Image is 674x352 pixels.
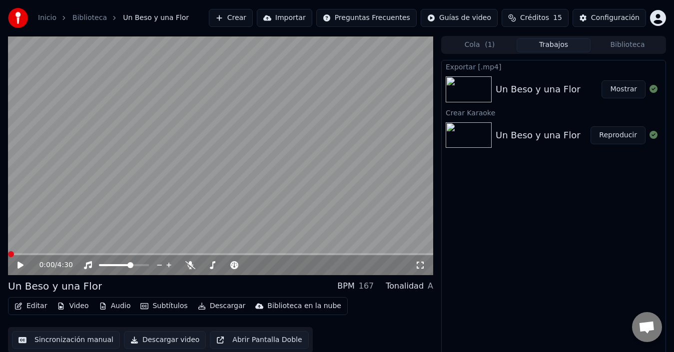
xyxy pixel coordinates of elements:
[496,82,581,96] div: Un Beso y una Flor
[553,13,562,23] span: 15
[38,13,189,23] nav: breadcrumb
[421,9,498,27] button: Guías de video
[316,9,417,27] button: Preguntas Frecuentes
[520,13,549,23] span: Créditos
[210,331,308,349] button: Abrir Pantalla Doble
[257,9,312,27] button: Importar
[428,280,433,292] div: A
[53,299,92,313] button: Video
[57,260,73,270] span: 4:30
[267,301,341,311] div: Biblioteca en la nube
[39,260,54,270] span: 0:00
[12,331,120,349] button: Sincronización manual
[10,299,51,313] button: Editar
[359,280,374,292] div: 167
[8,279,102,293] div: Un Beso y una Flor
[496,128,581,142] div: Un Beso y una Flor
[591,38,665,52] button: Biblioteca
[591,126,646,144] button: Reproducir
[8,8,28,28] img: youka
[337,280,354,292] div: BPM
[573,9,646,27] button: Configuración
[124,331,206,349] button: Descargar video
[123,13,189,23] span: Un Beso y una Flor
[602,80,646,98] button: Mostrar
[443,38,517,52] button: Cola
[194,299,250,313] button: Descargar
[39,260,63,270] div: /
[95,299,135,313] button: Audio
[442,106,666,118] div: Crear Karaoke
[209,9,253,27] button: Crear
[442,60,666,72] div: Exportar [.mp4]
[502,9,569,27] button: Créditos15
[136,299,191,313] button: Subtítulos
[485,40,495,50] span: ( 1 )
[517,38,591,52] button: Trabajos
[591,13,640,23] div: Configuración
[386,280,424,292] div: Tonalidad
[38,13,56,23] a: Inicio
[632,312,662,342] div: Chat abierto
[72,13,107,23] a: Biblioteca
